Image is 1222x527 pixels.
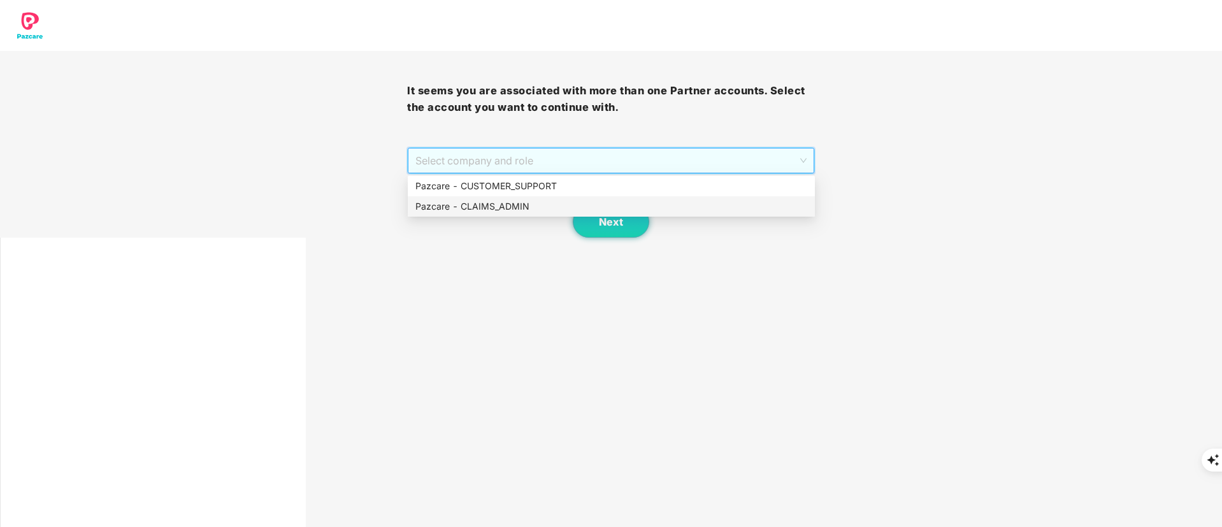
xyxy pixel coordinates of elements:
span: Select company and role [415,148,806,173]
button: Next [573,206,649,238]
span: Next [599,216,623,228]
h3: It seems you are associated with more than one Partner accounts. Select the account you want to c... [407,83,814,115]
div: Pazcare - CUSTOMER_SUPPORT [415,179,807,193]
div: Pazcare - CLAIMS_ADMIN [415,199,807,213]
div: Pazcare - CLAIMS_ADMIN [408,196,815,217]
div: Pazcare - CUSTOMER_SUPPORT [408,176,815,196]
